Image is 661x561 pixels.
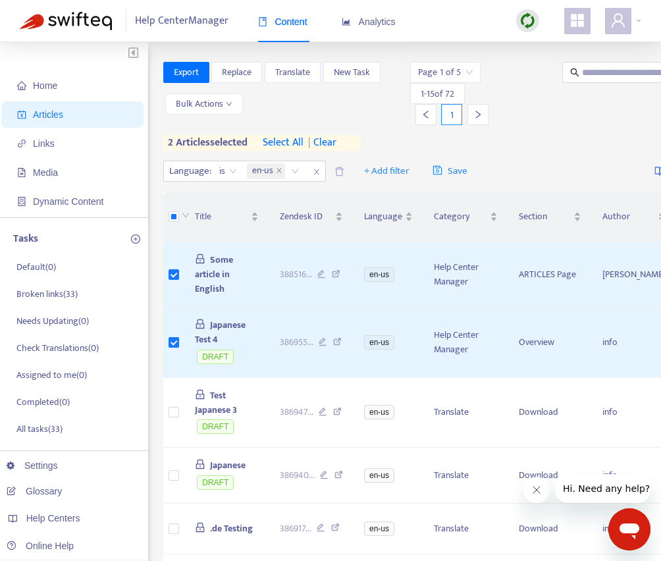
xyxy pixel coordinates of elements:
[334,65,370,80] span: New Task
[195,319,205,329] span: lock
[33,109,63,120] span: Articles
[16,287,78,301] p: Broken links ( 33 )
[523,477,550,503] iframe: Close message
[354,192,423,242] th: Language
[258,17,267,26] span: book
[508,504,592,554] td: Download
[280,209,333,224] span: Zendesk ID
[184,192,269,242] th: Title
[33,138,55,149] span: Links
[197,419,234,434] span: DRAFT
[434,209,487,224] span: Category
[610,13,626,28] span: user
[364,163,410,179] span: + Add filter
[17,110,26,119] span: account-book
[16,260,56,274] p: Default ( 0 )
[423,448,508,504] td: Translate
[508,378,592,448] td: Download
[135,9,228,34] span: Help Center Manager
[508,307,592,378] td: Overview
[508,448,592,504] td: Download
[473,110,483,119] span: right
[163,135,248,151] span: 2 articles selected
[7,460,58,471] a: Settings
[423,307,508,378] td: Help Center Manager
[16,341,99,355] p: Check Translations ( 0 )
[508,192,592,242] th: Section
[16,368,87,382] p: Assigned to me ( 0 )
[210,521,253,536] span: .de Testing
[182,211,190,219] span: down
[222,65,251,80] span: Replace
[16,314,89,328] p: Needs Updating ( 0 )
[276,167,282,175] span: close
[433,165,442,175] span: save
[26,513,80,523] span: Help Centers
[364,209,402,224] span: Language
[219,161,237,181] span: is
[364,267,394,282] span: en-us
[33,80,57,91] span: Home
[7,486,62,496] a: Glossary
[433,163,467,179] span: Save
[195,252,234,296] span: Some article in English
[165,93,243,115] button: Bulk Actionsdown
[17,139,26,148] span: link
[280,335,313,350] span: 386955 ...
[342,17,351,26] span: area-chart
[519,209,571,224] span: Section
[323,62,381,83] button: New Task
[423,242,508,307] td: Help Center Manager
[210,458,246,473] span: Japanese
[195,388,237,417] span: Test Japanese 3
[247,163,285,179] span: en-us
[269,192,354,242] th: Zendesk ID
[423,378,508,448] td: Translate
[226,101,232,107] span: down
[304,135,336,151] span: clear
[163,62,209,83] button: Export
[508,242,592,307] td: ARTICLES Page
[569,13,585,28] span: appstore
[308,164,325,180] span: close
[17,197,26,206] span: container
[195,522,205,533] span: lock
[280,468,315,483] span: 386940 ...
[308,134,311,151] span: |
[354,161,419,182] button: + Add filter
[197,475,234,490] span: DRAFT
[423,504,508,554] td: Translate
[164,161,213,181] span: Language :
[7,541,74,551] a: Online Help
[195,317,246,347] span: Japanese Test 4
[364,335,394,350] span: en-us
[258,16,307,27] span: Content
[252,163,273,179] span: en-us
[211,62,262,83] button: Replace
[33,196,103,207] span: Dynamic Content
[33,167,58,178] span: Media
[195,459,205,469] span: lock
[364,521,394,536] span: en-us
[519,13,536,29] img: sync.dc5367851b00ba804db3.png
[342,16,396,27] span: Analytics
[131,234,140,244] span: plus-circle
[423,161,477,182] button: saveSave
[602,209,655,224] span: Author
[17,168,26,177] span: file-image
[275,65,310,80] span: Translate
[197,350,234,364] span: DRAFT
[421,87,454,101] span: 1 - 15 of 72
[441,104,462,125] div: 1
[280,521,311,536] span: 386917 ...
[280,405,313,419] span: 386947 ...
[364,468,394,483] span: en-us
[334,167,344,176] span: delete
[364,405,394,419] span: en-us
[195,389,205,400] span: lock
[13,231,38,247] p: Tasks
[555,474,650,503] iframe: Message from company
[570,68,579,77] span: search
[421,110,431,119] span: left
